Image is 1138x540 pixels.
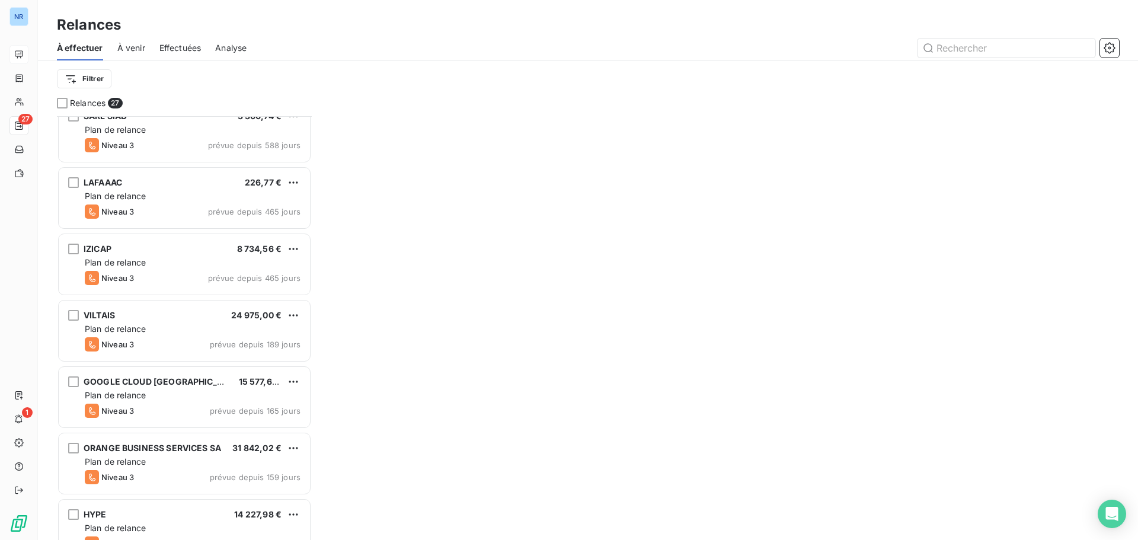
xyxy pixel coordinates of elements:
[101,273,134,283] span: Niveau 3
[210,472,301,482] span: prévue depuis 159 jours
[245,177,282,187] span: 226,77 €
[85,390,146,400] span: Plan de relance
[101,406,134,416] span: Niveau 3
[101,472,134,482] span: Niveau 3
[208,273,301,283] span: prévue depuis 465 jours
[1098,500,1126,528] div: Open Intercom Messenger
[85,257,146,267] span: Plan de relance
[57,69,111,88] button: Filtrer
[84,177,122,187] span: LAFAAAC
[108,98,122,108] span: 27
[57,116,312,540] div: grid
[239,376,286,386] span: 15 577,66 €
[231,310,282,320] span: 24 975,00 €
[208,140,301,150] span: prévue depuis 588 jours
[18,114,33,124] span: 27
[9,7,28,26] div: NR
[85,191,146,201] span: Plan de relance
[57,42,103,54] span: À effectuer
[84,509,107,519] span: HYPE
[159,42,202,54] span: Effectuées
[84,244,111,254] span: IZICAP
[918,39,1095,57] input: Rechercher
[85,456,146,466] span: Plan de relance
[210,406,301,416] span: prévue depuis 165 jours
[9,514,28,533] img: Logo LeanPay
[101,340,134,349] span: Niveau 3
[117,42,145,54] span: À venir
[84,376,242,386] span: GOOGLE CLOUD [GEOGRAPHIC_DATA]
[101,207,134,216] span: Niveau 3
[215,42,247,54] span: Analyse
[57,14,121,36] h3: Relances
[237,244,282,254] span: 8 734,56 €
[234,509,282,519] span: 14 227,98 €
[101,140,134,150] span: Niveau 3
[232,443,282,453] span: 31 842,02 €
[84,443,221,453] span: ORANGE BUSINESS SERVICES SA
[208,207,301,216] span: prévue depuis 465 jours
[210,340,301,349] span: prévue depuis 189 jours
[70,97,106,109] span: Relances
[85,324,146,334] span: Plan de relance
[85,124,146,135] span: Plan de relance
[84,310,115,320] span: VILTAIS
[85,523,146,533] span: Plan de relance
[22,407,33,418] span: 1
